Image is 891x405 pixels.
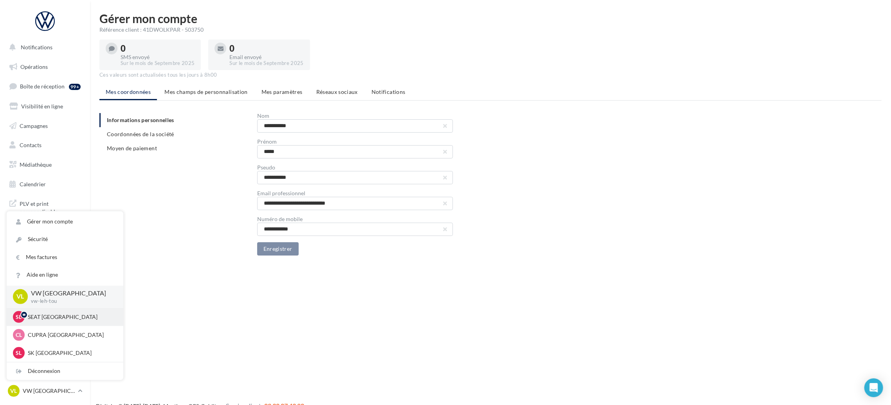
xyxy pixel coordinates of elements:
span: Coordonnées de la société [107,131,174,137]
span: VL [11,387,17,395]
div: SMS envoyé [121,54,195,60]
p: SK [GEOGRAPHIC_DATA] [28,349,114,357]
a: Campagnes DataOnDemand [5,221,85,245]
span: Réseaux sociaux [316,88,358,95]
span: VL [17,292,24,301]
a: Boîte de réception99+ [5,78,85,95]
button: Enregistrer [257,242,299,256]
span: Médiathèque [20,161,52,168]
div: Email professionnel [257,191,453,196]
span: Campagnes [20,122,48,129]
span: CL [16,331,22,339]
p: VW [GEOGRAPHIC_DATA] [31,289,111,298]
div: Prénom [257,139,453,144]
a: Sécurité [7,230,123,248]
div: 0 [229,44,303,53]
a: VL VW [GEOGRAPHIC_DATA] [6,383,84,398]
div: Nom [257,113,453,119]
div: Email envoyé [229,54,303,60]
a: Opérations [5,59,85,75]
a: Mes factures [7,248,123,266]
p: SEAT [GEOGRAPHIC_DATA] [28,313,114,321]
span: Boîte de réception [20,83,65,90]
span: Moyen de paiement [107,145,157,151]
h1: Gérer mon compte [99,13,882,24]
a: Aide en ligne [7,266,123,284]
span: Visibilité en ligne [21,103,63,110]
a: Médiathèque [5,157,85,173]
a: Calendrier [5,176,85,193]
div: 99+ [69,84,81,90]
div: Référence client : 41DWOLKPAR - 503750 [99,26,882,34]
div: Déconnexion [7,362,123,380]
div: Pseudo [257,165,453,170]
span: Mes paramètres [262,88,303,95]
a: Gérer mon compte [7,213,123,230]
span: SL [16,349,22,357]
span: PLV et print personnalisable [20,198,81,215]
div: Ces valeurs sont actualisées tous les jours à 8h00 [99,72,882,79]
div: 0 [121,44,195,53]
span: Notifications [372,88,406,95]
span: Opérations [20,63,48,70]
span: SL [16,313,22,321]
span: Contacts [20,142,41,148]
a: Campagnes [5,118,85,134]
div: Sur le mois de Septembre 2025 [121,60,195,67]
span: Mes champs de personnalisation [164,88,248,95]
a: Visibilité en ligne [5,98,85,115]
p: VW [GEOGRAPHIC_DATA] [23,387,75,395]
a: PLV et print personnalisable [5,195,85,218]
p: vw-leh-tou [31,298,111,305]
div: Open Intercom Messenger [864,378,883,397]
div: Sur le mois de Septembre 2025 [229,60,303,67]
a: Contacts [5,137,85,153]
div: Numéro de mobile [257,216,453,222]
span: Notifications [21,44,52,50]
button: Notifications [5,39,82,56]
p: CUPRA [GEOGRAPHIC_DATA] [28,331,114,339]
span: Calendrier [20,181,46,187]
